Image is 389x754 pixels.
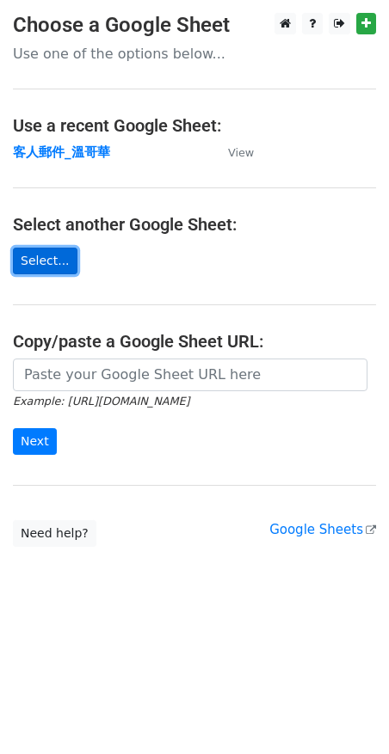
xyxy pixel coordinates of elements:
a: 客人郵件_溫哥華 [13,144,110,160]
input: Next [13,428,57,455]
h3: Choose a Google Sheet [13,13,376,38]
div: 聊天小工具 [303,671,389,754]
h4: Copy/paste a Google Sheet URL: [13,331,376,352]
h4: Use a recent Google Sheet: [13,115,376,136]
small: View [228,146,254,159]
a: Select... [13,248,77,274]
a: Need help? [13,520,96,547]
a: Google Sheets [269,522,376,537]
p: Use one of the options below... [13,45,376,63]
small: Example: [URL][DOMAIN_NAME] [13,395,189,408]
iframe: Chat Widget [303,671,389,754]
input: Paste your Google Sheet URL here [13,359,367,391]
h4: Select another Google Sheet: [13,214,376,235]
a: View [211,144,254,160]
